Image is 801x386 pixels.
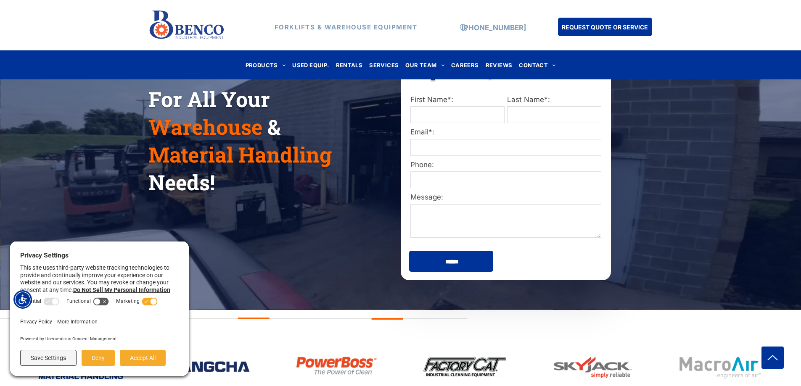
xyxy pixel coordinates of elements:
[275,23,418,31] strong: FORKLIFTS & WAREHOUSE EQUIPMENT
[148,168,215,196] span: Needs!
[550,354,634,381] img: bencoindustrial
[148,141,332,168] span: Material Handling
[410,192,601,203] label: Message:
[409,62,600,81] span: Request a Quote or Service!
[562,19,648,35] span: REQUEST QUOTE OR SERVICE
[148,113,262,141] span: Warehouse
[294,354,378,378] img: bencoindustrial
[402,59,448,71] a: OUR TEAM
[366,59,402,71] a: SERVICES
[167,360,251,373] img: bencoindustrial
[410,127,601,138] label: Email*:
[410,95,505,105] label: First Name*:
[448,59,482,71] a: CAREERS
[289,59,332,71] a: USED EQUIP.
[558,18,652,36] a: REQUEST QUOTE OR SERVICE
[461,24,526,32] a: [PHONE_NUMBER]
[13,290,32,309] div: Accessibility Menu
[242,59,289,71] a: PRODUCTS
[148,85,270,113] span: For All Your
[507,95,601,105] label: Last Name*:
[267,113,280,141] span: &
[678,354,762,381] img: bencoindustrial
[482,59,516,71] a: REVIEWS
[410,160,601,171] label: Phone:
[515,59,559,71] a: CONTACT
[333,59,366,71] a: RENTALS
[423,355,507,379] img: bencoindustrial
